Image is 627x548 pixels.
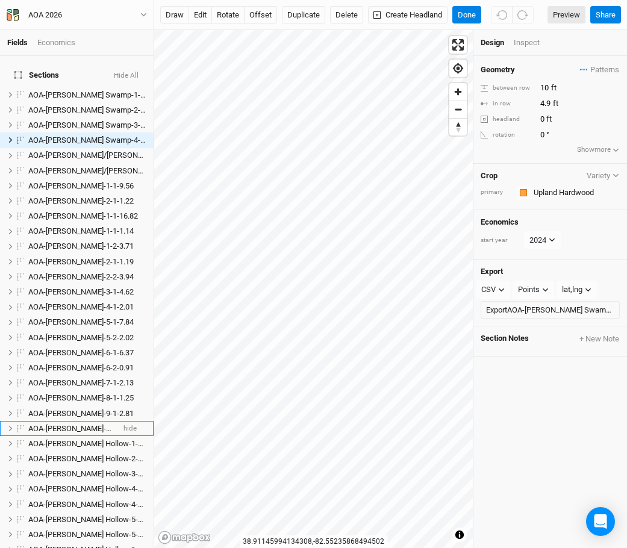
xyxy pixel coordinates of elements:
[14,70,59,80] span: Sections
[28,348,134,357] span: AOA-[PERSON_NAME]-6-1-6.37
[189,6,212,24] button: edit
[7,38,28,47] a: Fields
[580,64,619,76] span: Patterns
[481,37,504,48] div: Design
[28,409,146,419] div: AOA-Genevieve Jones-9-1-2.81
[547,6,585,24] a: Preview
[28,135,146,145] div: AOA-Cackley Swamp-4-1-8.54
[481,301,620,319] button: ExportAOA-[PERSON_NAME] Swamp-4-1-8.54
[481,217,620,227] h4: Economics
[28,181,146,191] div: AOA-Darby Oaks-1-1-9.56
[481,334,529,344] span: Section Notes
[211,6,245,24] button: rotate
[481,236,523,245] div: start year
[557,281,597,299] button: lat,lng
[449,119,467,135] span: Reset bearing to north
[28,363,146,373] div: AOA-Genevieve Jones-6-2-0.91
[28,378,146,388] div: AOA-Genevieve Jones-7-1-2.13
[28,181,134,190] span: AOA-[PERSON_NAME]-1-1-9.56
[530,185,620,200] input: Upland Hardwood
[449,36,467,54] button: Enter fullscreen
[368,6,448,24] button: Create Headland
[481,171,498,181] h4: Crop
[28,120,146,130] div: AOA-Cackley Swamp-3-1-11.41
[330,6,363,24] button: Delete
[579,334,620,344] button: + New Note
[28,287,134,296] span: AOA-[PERSON_NAME]-3-1-4.62
[586,171,620,180] button: Variety
[513,281,554,299] button: Points
[456,528,463,541] span: Toggle attribution
[449,118,467,135] button: Reset bearing to north
[28,424,138,433] span: AOA-[PERSON_NAME]-10-1-7.39
[37,37,75,48] div: Economics
[579,63,620,76] button: Patterns
[481,188,511,197] div: primary
[576,144,620,156] button: Showmore
[28,363,134,372] span: AOA-[PERSON_NAME]-6-2-0.91
[28,257,146,267] div: AOA-Genevieve Jones-2-1-1.19
[28,500,159,509] span: AOA-[PERSON_NAME] Hollow-4-2-0.35
[28,393,134,402] span: AOA-[PERSON_NAME]-8-1-1.25
[28,241,146,251] div: AOA-Genevieve Jones-1-2-3.71
[28,302,134,311] span: AOA-[PERSON_NAME]-4-1-2.01
[282,6,325,24] button: Duplicate
[518,284,540,296] div: Points
[28,333,146,343] div: AOA-Genevieve Jones-5-2-2.02
[512,6,534,24] button: Redo (^Z)
[28,530,146,540] div: AOA-Hintz Hollow-5-2-6.73
[28,515,146,525] div: AOA-Hintz Hollow-5-1-2.75
[524,231,561,249] button: 2024
[28,484,146,494] div: AOA-Hintz Hollow-4-1-1.02
[28,211,146,221] div: AOA-Elick-1-1-16.82
[154,30,473,548] canvas: Map
[28,226,134,235] span: AOA-[PERSON_NAME]-1-1-1.14
[28,9,62,21] div: AOA 2026
[449,101,467,118] button: Zoom out
[449,60,467,77] button: Find my location
[481,115,534,124] div: headland
[28,348,146,358] div: AOA-Genevieve Jones-6-1-6.37
[28,90,161,99] span: AOA-[PERSON_NAME] Swamp-1-1-4.08
[28,484,159,493] span: AOA-[PERSON_NAME] Hollow-4-1-1.02
[28,333,134,342] span: AOA-[PERSON_NAME]-5-2-2.02
[240,535,387,548] div: 38.91145994134308 , -82.55235868494502
[28,272,146,282] div: AOA-Genevieve Jones-2-2-3.94
[481,84,534,93] div: between row
[28,196,134,205] span: AOA-[PERSON_NAME]-2-1-1.22
[123,421,137,436] span: hide
[28,196,146,206] div: AOA-Darby Oaks-2-1-1.22
[28,287,146,297] div: AOA-Genevieve Jones-3-1-4.62
[28,317,134,326] span: AOA-[PERSON_NAME]-5-1-7.84
[562,284,582,296] div: lat,lng
[28,317,146,327] div: AOA-Genevieve Jones-5-1-7.84
[514,37,557,48] div: Inspect
[449,83,467,101] button: Zoom in
[481,267,620,276] h4: Export
[28,272,134,281] span: AOA-[PERSON_NAME]-2-2-3.94
[113,72,139,80] button: Hide All
[481,131,534,140] div: rotation
[28,439,146,449] div: AOA-Hintz Hollow-1-1-2.43
[158,531,211,544] a: Mapbox logo
[476,281,510,299] button: CSV
[28,469,159,478] span: AOA-[PERSON_NAME] Hollow-3-1-2.23
[28,378,134,387] span: AOA-[PERSON_NAME]-7-1-2.13
[28,105,161,114] span: AOA-[PERSON_NAME] Swamp-2-1-5.80
[586,507,615,536] div: Open Intercom Messenger
[28,211,138,220] span: AOA-[PERSON_NAME]-1-1-16.82
[28,439,159,448] span: AOA-[PERSON_NAME] Hollow-1-1-2.43
[28,151,195,160] span: AOA-[PERSON_NAME]/[PERSON_NAME]-1-1-4.26
[452,6,481,24] button: Done
[28,409,134,418] span: AOA-[PERSON_NAME]-9-1-2.81
[28,424,114,434] div: AOA-Genevieve Jones-10-1-7.39
[28,515,159,524] span: AOA-[PERSON_NAME] Hollow-5-1-2.75
[28,393,146,403] div: AOA-Genevieve Jones-8-1-1.25
[28,151,146,160] div: AOA-Cossin/Kreisel-1-1-4.26
[28,257,134,266] span: AOA-[PERSON_NAME]-2-1-1.19
[28,226,146,236] div: AOA-Genevieve Jones-1-1-1.14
